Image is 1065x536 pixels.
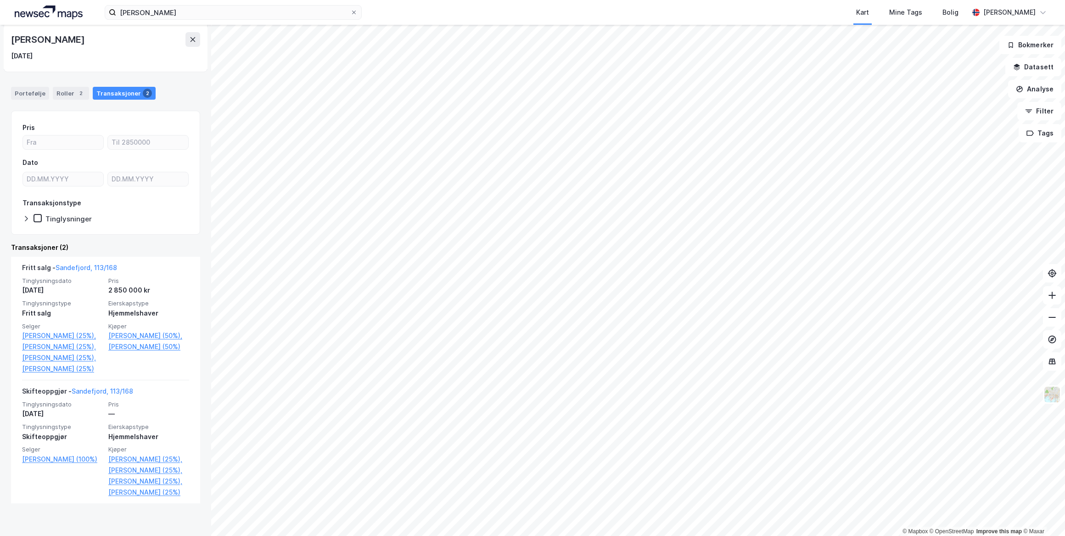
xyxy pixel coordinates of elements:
span: Tinglysningsdato [22,401,103,408]
a: [PERSON_NAME] (25%) [108,487,189,498]
span: Eierskapstype [108,423,189,431]
span: Kjøper [108,322,189,330]
a: Mapbox [902,528,928,535]
input: DD.MM.YYYY [108,172,188,186]
span: Tinglysningstype [22,299,103,307]
button: Datasett [1005,58,1061,76]
div: [PERSON_NAME] [983,7,1036,18]
div: Roller [53,87,89,100]
div: Fritt salg [22,308,103,319]
div: Hjemmelshaver [108,308,189,319]
div: [PERSON_NAME] [11,32,86,47]
div: Kart [856,7,869,18]
div: Transaksjonstype [22,197,81,209]
input: DD.MM.YYYY [23,172,103,186]
span: Kjøper [108,446,189,453]
div: Kontrollprogram for chat [1019,492,1065,536]
a: [PERSON_NAME] (100%) [22,454,103,465]
div: Transaksjoner (2) [11,242,200,253]
iframe: Chat Widget [1019,492,1065,536]
button: Tags [1019,124,1061,142]
a: [PERSON_NAME] (50%), [108,330,189,341]
div: Pris [22,122,35,133]
div: [DATE] [11,51,33,62]
div: — [108,408,189,419]
span: Pris [108,401,189,408]
a: Improve this map [976,528,1022,535]
a: [PERSON_NAME] (50%) [108,341,189,352]
div: Portefølje [11,87,49,100]
div: Bolig [942,7,958,18]
img: logo.a4113a55bc3d86da70a041830d287a7e.svg [15,6,83,19]
div: 2 850 000 kr [108,285,189,296]
div: 2 [143,89,152,98]
button: Analyse [1008,80,1061,98]
input: Søk på adresse, matrikkel, gårdeiere, leietakere eller personer [116,6,350,19]
div: Hjemmelshaver [108,431,189,442]
span: Tinglysningstype [22,423,103,431]
div: Skifteoppgjør - [22,386,133,401]
span: Selger [22,446,103,453]
span: Eierskapstype [108,299,189,307]
a: [PERSON_NAME] (25%), [108,465,189,476]
a: [PERSON_NAME] (25%), [108,454,189,465]
span: Selger [22,322,103,330]
a: OpenStreetMap [930,528,974,535]
img: Z [1043,386,1061,403]
div: [DATE] [22,285,103,296]
input: Fra [23,135,103,149]
a: Sandefjord, 113/168 [56,264,117,271]
a: [PERSON_NAME] (25%), [22,352,103,363]
div: Fritt salg - [22,262,117,277]
button: Bokmerker [999,36,1061,54]
span: Pris [108,277,189,285]
span: Tinglysningsdato [22,277,103,285]
div: Mine Tags [889,7,922,18]
div: [DATE] [22,408,103,419]
div: Tinglysninger [45,214,92,223]
div: 2 [76,89,85,98]
a: [PERSON_NAME] (25%) [22,363,103,374]
input: Til 2850000 [108,135,188,149]
button: Filter [1017,102,1061,120]
a: [PERSON_NAME] (25%), [22,330,103,341]
div: Skifteoppgjør [22,431,103,442]
a: [PERSON_NAME] (25%), [108,476,189,487]
a: [PERSON_NAME] (25%), [22,341,103,352]
a: Sandefjord, 113/168 [72,387,133,395]
div: Transaksjoner [93,87,156,100]
div: Dato [22,157,38,168]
